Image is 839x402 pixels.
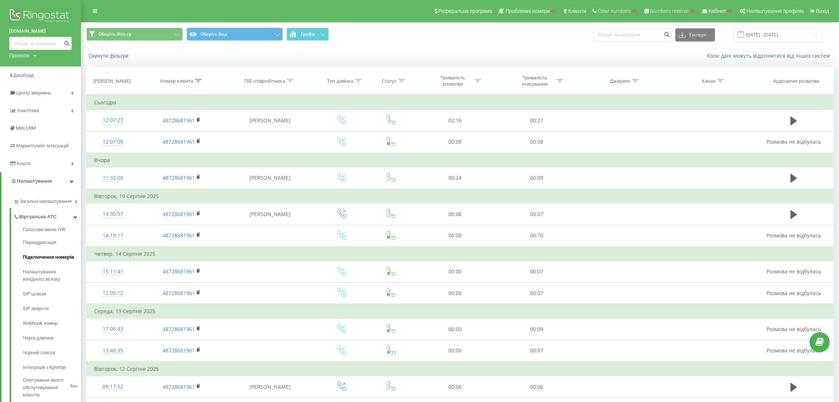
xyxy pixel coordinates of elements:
[163,383,195,390] a: 48728681961
[244,78,285,84] div: ПІБ співробітника
[327,78,353,84] div: Тип дзвінка
[86,28,183,41] button: Оберіть Фільтр
[23,375,81,399] a: Опитування якості обслуговування клієнтівBeta
[496,340,578,362] td: 00:07
[702,78,715,84] div: Канал
[767,138,821,145] span: Розмова не відбулась
[414,283,496,304] td: 00:00
[767,232,821,239] span: Розмова не відбулась
[23,360,81,375] a: Інтеграція з Kyivstar
[23,331,81,345] a: Черга дзвінків
[1,172,81,190] a: Налаштування
[94,229,132,243] div: 14:19:17
[496,225,578,247] td: 00:10
[23,254,74,261] span: Підключення номерів
[99,31,131,37] span: Оберіть Фільтр
[414,376,496,398] td: 00:06
[414,340,496,362] td: 00:00
[94,322,132,336] div: 17:06:43
[438,8,493,14] span: Реферальна програма
[87,189,833,204] td: Вівторок, 19 Серпня 2025
[496,131,578,153] td: 00:08
[767,268,821,275] span: Розмова не відбулась
[414,204,496,225] td: 00:06
[650,8,689,14] span: Numbers reserve
[816,8,829,14] span: Вихід
[16,90,51,96] span: Центр звернень
[94,207,132,221] div: 14:30:57
[13,193,81,208] a: Загальні налаштування
[496,376,578,398] td: 00:06
[568,8,586,14] span: Клієнти
[23,316,81,331] a: Webhook номер
[16,125,36,131] span: Mini CRM
[16,143,69,148] span: Маркетплейс інтеграцій
[496,261,578,282] td: 00:07
[23,349,55,356] span: Чорний список
[17,178,52,184] span: Налаштування
[19,213,57,220] span: Віртуальна АТС
[515,75,555,87] div: Тривалість очікування
[224,110,316,131] td: [PERSON_NAME]
[23,364,66,371] span: Інтеграція з Kyivstar
[23,239,56,246] span: Переадресація
[23,226,65,233] span: Голосове меню IVR
[610,78,630,84] div: Джерело
[94,171,132,185] div: 11:32:00
[163,117,195,124] a: 48728681961
[160,78,193,84] div: Номер клієнта
[496,319,578,340] td: 00:09
[94,286,132,300] div: 12:05:12
[594,28,672,42] input: Пошук за номером
[17,108,39,113] span: Аналiтика
[94,265,132,279] div: 15:11:41
[414,131,496,153] td: 00:00
[94,344,132,358] div: 13:49:35
[9,28,72,35] a: [DOMAIN_NAME]
[9,52,29,59] div: Проекти
[23,287,81,301] a: SIP шлюзи
[414,110,496,131] td: 02:16
[23,265,81,287] a: Налаштування вихідного зв’язку
[414,319,496,340] td: 00:00
[87,95,833,110] td: Сьогодні
[708,8,726,14] span: Кабінет
[767,290,821,297] span: Розмова не відбулась
[224,167,316,189] td: [PERSON_NAME]
[94,113,132,128] div: 12:07:27
[87,247,833,261] td: Четвер, 14 Серпня 2025
[87,153,833,168] td: Вчора
[87,304,833,319] td: Середа, 13 Серпня 2025
[224,376,316,398] td: [PERSON_NAME]
[505,8,550,14] span: Проблемні номери
[598,8,631,14] span: Clear numbers
[9,7,72,26] img: Ringostat logo
[382,78,397,84] div: Статус
[301,32,315,37] span: Графік
[23,290,46,298] span: SIP шлюзи
[23,235,81,250] a: Переадресація
[93,78,131,84] div: [PERSON_NAME]
[19,198,72,205] span: Загальні налаштування
[17,161,31,166] span: Кошти
[23,250,81,265] a: Підключення номерів
[707,52,833,59] a: Коли дані можуть відрізнятися вiд інших систем
[86,53,132,59] button: Скинути фільтри
[287,28,329,41] button: Графік
[414,225,496,247] td: 00:00
[496,110,578,131] td: 00:27
[433,75,473,87] div: Тривалість розмови
[163,211,195,218] a: 48728681961
[23,268,77,283] span: Налаштування вихідного зв’язку
[163,232,195,239] a: 48728681961
[23,377,68,399] span: Опитування якості обслуговування клієнтів
[224,204,316,225] td: [PERSON_NAME]
[13,72,34,78] span: Дашборд
[496,167,578,189] td: 00:09
[163,174,195,181] a: 48728681961
[94,135,132,149] div: 12:07:09
[773,78,820,84] div: Аудіозапис розмови
[9,37,72,50] input: Пошук за номером
[746,8,804,14] span: Налаштування профілю
[94,380,132,394] div: 09:17:52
